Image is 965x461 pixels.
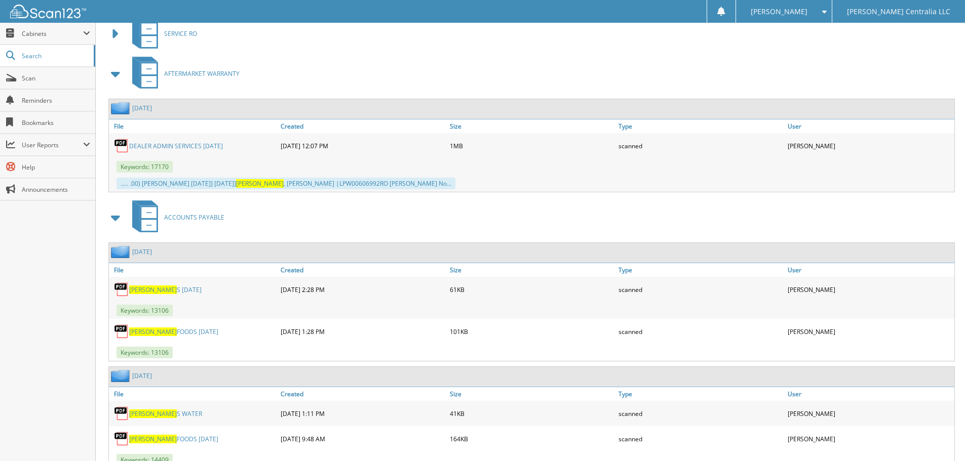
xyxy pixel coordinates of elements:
[278,119,447,133] a: Created
[447,279,616,300] div: 61KB
[129,435,177,443] span: [PERSON_NAME]
[129,409,202,418] a: [PERSON_NAME]S WATER
[785,263,954,277] a: User
[616,429,785,449] div: scanned
[22,141,83,149] span: User Reports
[126,197,224,237] a: ACCOUNTS PAYABLE
[785,387,954,401] a: User
[111,369,132,382] img: folder2.png
[236,179,284,188] span: [PERSON_NAME]
[109,263,278,277] a: File
[785,279,954,300] div: [PERSON_NAME]
[447,136,616,156] div: 1MB
[785,403,954,424] div: [PERSON_NAME]
[278,429,447,449] div: [DATE] 9:48 AM
[278,403,447,424] div: [DATE] 1:11 PM
[785,429,954,449] div: [PERSON_NAME]
[129,285,202,294] a: [PERSON_NAME]S [DATE]
[22,29,83,38] span: Cabinets
[129,327,177,336] span: [PERSON_NAME]
[132,371,152,380] a: [DATE]
[616,321,785,342] div: scanned
[616,136,785,156] div: scanned
[914,412,965,461] iframe: Chat Widget
[278,263,447,277] a: Created
[447,387,616,401] a: Size
[10,5,86,18] img: scan123-logo-white.svg
[109,387,278,401] a: File
[616,263,785,277] a: Type
[111,102,132,114] img: folder2.png
[164,213,224,222] span: ACCOUNTS PAYABLE
[616,279,785,300] div: scanned
[114,138,129,153] img: PDF.png
[111,245,132,258] img: folder2.png
[447,403,616,424] div: 41KB
[22,163,90,172] span: Help
[447,429,616,449] div: 164KB
[22,96,90,105] span: Reminders
[616,119,785,133] a: Type
[785,136,954,156] div: [PERSON_NAME]
[129,327,218,336] a: [PERSON_NAME]FOODS [DATE]
[278,387,447,401] a: Created
[785,321,954,342] div: [PERSON_NAME]
[129,409,177,418] span: [PERSON_NAME]
[129,285,177,294] span: [PERSON_NAME]
[164,29,197,38] span: SERVICE RO
[785,119,954,133] a: User
[126,54,240,94] a: AFTERMARKET WARRANTY
[164,69,240,78] span: AFTERMARKET WARRANTY
[22,118,90,127] span: Bookmarks
[129,435,218,443] a: [PERSON_NAME]FOODS [DATE]
[847,9,950,15] span: [PERSON_NAME] Centralia LLC
[117,347,173,358] span: Keywords: 13106
[132,247,152,256] a: [DATE]
[114,324,129,339] img: PDF.png
[132,104,152,112] a: [DATE]
[616,403,785,424] div: scanned
[117,178,455,189] div: ..... .00) [PERSON_NAME] [DATE]] [DATE]] , [PERSON_NAME] |LPW00606992RO [PERSON_NAME] No...
[278,279,447,300] div: [DATE] 2:28 PM
[22,74,90,82] span: Scan
[447,263,616,277] a: Size
[114,431,129,446] img: PDF.png
[117,305,173,316] span: Keywords: 13106
[129,142,223,150] a: DEALER ADMIN SERVICES [DATE]
[616,387,785,401] a: Type
[278,321,447,342] div: [DATE] 1:28 PM
[447,119,616,133] a: Size
[278,136,447,156] div: [DATE] 12:07 PM
[117,161,173,173] span: Keywords: 17170
[751,9,807,15] span: [PERSON_NAME]
[126,14,197,54] a: SERVICE RO
[22,52,89,60] span: Search
[114,282,129,297] img: PDF.png
[114,406,129,421] img: PDF.png
[109,119,278,133] a: File
[447,321,616,342] div: 101KB
[22,185,90,194] span: Announcements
